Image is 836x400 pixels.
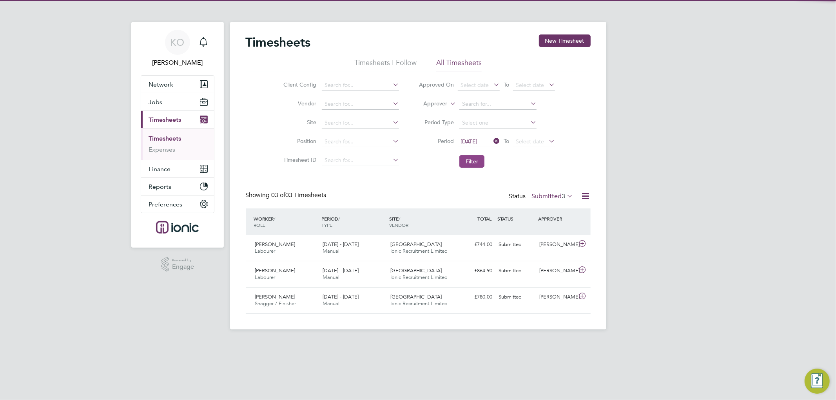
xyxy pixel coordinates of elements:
[141,30,214,67] a: KO[PERSON_NAME]
[319,212,387,232] div: PERIOD
[141,128,214,160] div: Timesheets
[149,165,171,173] span: Finance
[390,293,442,300] span: [GEOGRAPHIC_DATA]
[141,221,214,233] a: Go to home page
[281,119,316,126] label: Site
[322,118,399,129] input: Search for...
[321,222,332,228] span: TYPE
[459,118,537,129] input: Select one
[141,76,214,93] button: Network
[516,138,544,145] span: Select date
[461,138,477,145] span: [DATE]
[274,215,276,222] span: /
[419,119,454,126] label: Period Type
[459,99,537,110] input: Search for...
[323,241,359,248] span: [DATE] - [DATE]
[322,136,399,147] input: Search for...
[496,238,537,251] div: Submitted
[149,201,183,208] span: Preferences
[509,191,575,202] div: Status
[172,264,194,270] span: Engage
[461,81,489,89] span: Select date
[149,81,174,88] span: Network
[246,191,328,199] div: Showing
[354,58,417,72] li: Timesheets I Follow
[252,212,320,232] div: WORKER
[536,238,577,251] div: [PERSON_NAME]
[255,300,296,307] span: Snagger / Finisher
[172,257,194,264] span: Powered by
[281,81,316,88] label: Client Config
[141,111,214,128] button: Timesheets
[323,267,359,274] span: [DATE] - [DATE]
[149,98,163,106] span: Jobs
[156,221,198,233] img: ionic-logo-retina.png
[516,81,544,89] span: Select date
[131,22,224,248] nav: Main navigation
[478,215,492,222] span: TOTAL
[141,93,214,110] button: Jobs
[323,274,339,281] span: Manual
[272,191,286,199] span: 03 of
[390,300,448,307] span: Ionic Recruitment Limited
[390,241,442,248] span: [GEOGRAPHIC_DATA]
[255,248,276,254] span: Labourer
[281,100,316,107] label: Vendor
[322,80,399,91] input: Search for...
[501,136,511,146] span: To
[539,34,591,47] button: New Timesheet
[390,274,448,281] span: Ionic Recruitment Limited
[459,155,484,168] button: Filter
[281,156,316,163] label: Timesheet ID
[161,257,194,272] a: Powered byEngage
[322,99,399,110] input: Search for...
[149,183,172,190] span: Reports
[536,291,577,304] div: [PERSON_NAME]
[455,238,496,251] div: £744.00
[536,264,577,277] div: [PERSON_NAME]
[496,291,537,304] div: Submitted
[141,178,214,195] button: Reports
[149,116,181,123] span: Timesheets
[390,248,448,254] span: Ionic Recruitment Limited
[149,135,181,142] a: Timesheets
[141,160,214,177] button: Finance
[390,267,442,274] span: [GEOGRAPHIC_DATA]
[496,264,537,277] div: Submitted
[338,215,340,222] span: /
[532,192,573,200] label: Submitted
[149,146,176,153] a: Expenses
[323,300,339,307] span: Manual
[436,58,482,72] li: All Timesheets
[141,195,214,213] button: Preferences
[562,192,566,200] span: 3
[399,215,400,222] span: /
[419,81,454,88] label: Approved On
[170,37,185,47] span: KO
[323,293,359,300] span: [DATE] - [DATE]
[281,138,316,145] label: Position
[255,267,296,274] span: [PERSON_NAME]
[255,293,296,300] span: [PERSON_NAME]
[412,100,447,108] label: Approver
[419,138,454,145] label: Period
[323,248,339,254] span: Manual
[141,58,214,67] span: Kirsty Owen
[455,291,496,304] div: £780.00
[455,264,496,277] div: £864.90
[254,222,266,228] span: ROLE
[246,34,311,50] h2: Timesheets
[496,212,537,226] div: STATUS
[805,369,830,394] button: Engage Resource Center
[501,80,511,90] span: To
[255,241,296,248] span: [PERSON_NAME]
[387,212,455,232] div: SITE
[255,274,276,281] span: Labourer
[389,222,408,228] span: VENDOR
[322,155,399,166] input: Search for...
[272,191,326,199] span: 03 Timesheets
[536,212,577,226] div: APPROVER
